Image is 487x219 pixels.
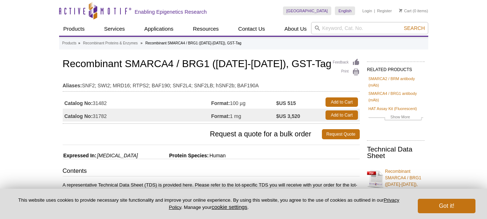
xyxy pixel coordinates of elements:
img: Your Cart [399,9,402,12]
h2: Technical Data Sheet [367,146,425,159]
a: Recombinant Proteins & Enzymes [83,40,138,47]
strong: Aliases: [63,82,82,89]
button: Search [402,25,427,31]
a: Products [62,40,76,47]
a: HAT Assay Kit (Fluorescent) [368,105,417,112]
a: About Us [280,22,311,36]
a: Contact Us [234,22,269,36]
td: 100 µg [211,96,276,109]
strong: Catalog No: [65,113,93,119]
a: Add to Cart [326,97,358,107]
li: » [78,41,80,45]
h2: Enabling Epigenetics Research [135,9,207,15]
li: | [374,6,375,15]
a: Products [59,22,89,36]
a: Feedback [333,58,360,66]
strong: Format: [211,113,230,119]
i: [MEDICAL_DATA] [97,153,138,158]
a: Print [333,68,360,76]
a: Applications [140,22,178,36]
button: Got it! [418,199,475,213]
span: Request a quote for a bulk order [63,129,322,139]
a: Resources [189,22,223,36]
p: A representative Technical Data Sheet (TDS) is provided here. Please refer to the lot-specific TD... [63,182,360,195]
strong: Catalog No: [65,100,93,106]
span: Protein Species: [139,153,209,158]
h1: Recombinant SMARCA4 / BRG1 ([DATE]-[DATE]), GST-Tag [63,58,360,71]
a: Privacy Policy [169,197,399,210]
input: Keyword, Cat. No. [311,22,428,34]
a: Login [362,8,372,13]
h3: Contents [63,167,360,177]
span: Search [404,25,425,31]
a: Request Quote [322,129,360,139]
strong: $US 515 [276,100,296,106]
td: 1 mg [211,109,276,122]
a: Add to Cart [326,110,358,120]
a: SMARCA4 / BRG1 antibody (mAb) [368,90,423,103]
a: Register [377,8,392,13]
li: (0 items) [399,6,428,15]
a: SMARCA2 / BRM antibody (mAb) [368,75,423,88]
a: [GEOGRAPHIC_DATA] [283,6,332,15]
p: This website uses cookies to provide necessary site functionality and improve your online experie... [12,197,406,211]
a: Show More [368,114,423,122]
a: English [335,6,355,15]
td: SNF2; SWI2; MRD16; RTPS2; BAF190; SNF2L4; SNF2LB; hSNF2b; BAF190A [63,78,360,89]
td: 31482 [63,96,211,109]
strong: $US 3,520 [276,113,300,119]
button: cookie settings [212,204,247,210]
a: Recombinant SMARCA4 / BRG1 ([DATE]-[DATE]), GST-Tag [367,164,425,194]
span: Expressed In: [63,153,97,158]
a: Services [100,22,129,36]
li: » [141,41,143,45]
h2: RELATED PRODUCTS [367,61,425,74]
span: Human [209,153,226,158]
strong: Format: [211,100,230,106]
a: Cart [399,8,412,13]
td: 31782 [63,109,211,122]
li: Recombinant SMARCA4 / BRG1 ([DATE]-[DATE]), GST-Tag [145,41,241,45]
